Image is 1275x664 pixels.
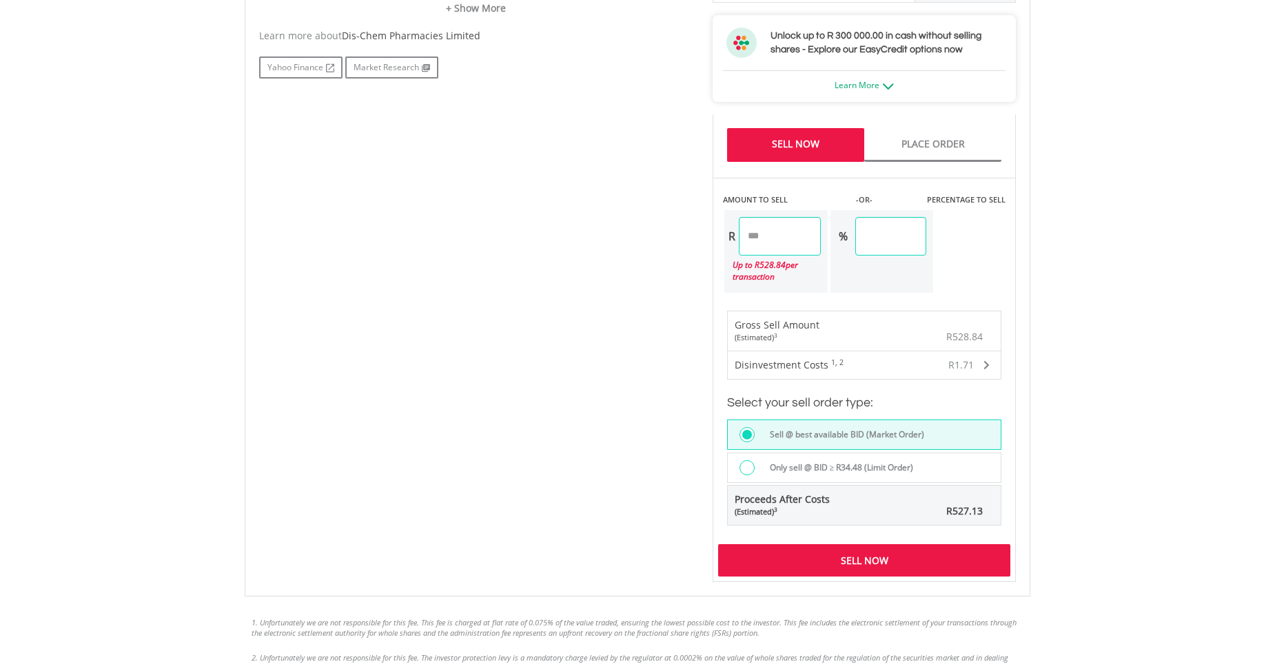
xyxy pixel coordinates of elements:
[774,331,777,339] sup: 3
[864,128,1001,162] a: Place Order
[831,357,844,367] sup: 1, 2
[762,427,924,442] label: Sell @ best available BID (Market Order)
[856,194,873,205] label: -OR-
[726,28,757,58] img: ec-flower.svg
[345,56,438,79] a: Market Research
[259,29,692,43] div: Learn more about
[342,29,480,42] span: Dis-Chem Pharmacies Limited
[727,128,864,162] a: Sell Now
[946,330,983,343] span: R528.84
[946,504,983,517] span: R527.13
[927,194,1006,205] label: PERCENTAGE TO SELL
[830,217,855,256] div: %
[948,358,974,371] span: R1.71
[762,460,914,475] label: Only sell @ BID ≥ R34.48 (Limit Order)
[735,506,830,517] div: (Estimated)
[771,29,1002,56] h3: Unlock up to R 300 000.00 in cash without selling shares - Explore our EasyCredit options now
[735,358,828,371] span: Disinvestment Costs
[718,544,1010,576] div: Sell Now
[724,217,739,256] div: R
[735,332,819,343] div: (Estimated)
[727,393,1001,413] h3: Select your sell order type:
[724,256,821,286] div: Up to R per transaction
[835,79,894,91] a: Learn More
[735,318,819,343] div: Gross Sell Amount
[259,1,692,15] a: + Show More
[759,259,786,271] span: 528.84
[259,56,343,79] a: Yahoo Finance
[735,492,830,517] span: Proceeds After Costs
[774,506,777,513] sup: 3
[723,194,788,205] label: AMOUNT TO SELL
[252,617,1023,639] li: 1. Unfortunately we are not responsible for this fee. This fee is charged at flat rate of 0.075% ...
[883,83,894,90] img: ec-arrow-down.png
